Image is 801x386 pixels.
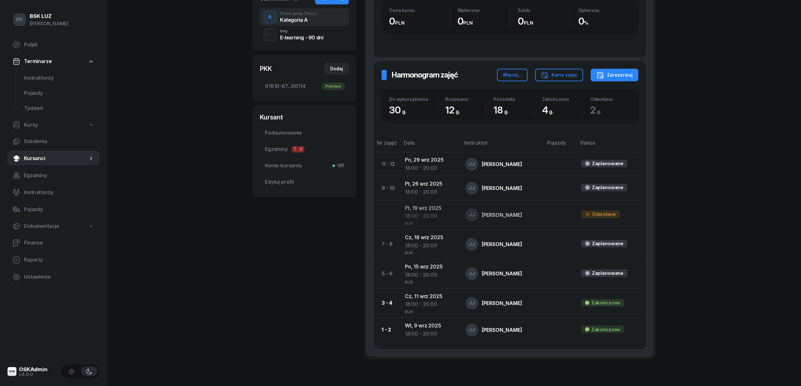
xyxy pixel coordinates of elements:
[524,20,533,26] small: PLN
[280,29,323,33] div: Inny
[494,104,512,116] span: 18
[24,171,94,180] span: Egzaminy
[374,152,400,176] td: 11 - 12
[24,273,94,281] span: Ustawienia
[402,108,406,115] small: g.
[324,62,349,75] button: Dodaj
[400,139,460,152] th: Data
[266,12,274,22] div: A
[541,71,577,79] div: Karta zajęć
[578,8,631,13] div: Opłacono
[389,104,409,116] span: 30
[24,41,94,49] span: Pulpit
[405,330,455,338] div: 18:00 - 20:00
[482,327,522,332] div: [PERSON_NAME]
[30,14,68,19] div: BSK LUZ
[469,271,475,276] span: JJ
[389,8,450,13] div: Cena kursu
[8,54,99,69] a: Terminarze
[260,125,349,141] a: Podsumowanie
[581,210,620,218] div: Odwołane
[469,185,475,191] span: JJ
[19,372,48,377] div: v4.0.0
[405,271,455,279] div: 18:00 - 20:00
[400,200,460,229] td: Pt, 19 wrz 2025
[543,139,576,152] th: Pojazdy
[592,239,623,248] div: Zaplanowane
[8,134,99,149] a: Szkolenia
[24,104,94,112] span: Tydzień
[322,83,345,90] div: Pobrano
[8,367,16,376] img: logo-xs@2x.png
[542,96,582,102] div: Zakończono
[405,188,455,196] div: 18:00 - 20:00
[584,20,588,26] small: %
[469,212,475,217] span: JJ
[8,185,99,200] a: Instruktorzy
[494,96,534,102] div: Pozostało
[24,239,94,247] span: Finanse
[590,104,605,116] span: 2
[469,300,475,306] span: JJ
[19,367,48,372] div: OSKAdmin
[374,259,400,288] td: 5 - 6
[592,183,623,192] div: Zaplanowane
[504,108,509,115] small: g.
[405,242,455,250] div: 18:00 - 20:00
[482,212,522,217] div: [PERSON_NAME]
[264,28,276,41] button: E-L
[24,222,59,230] span: Dokumentacja
[482,162,522,167] div: [PERSON_NAME]
[260,8,349,26] button: APrawo jazdy(Stacj.)Kategoria A
[518,15,570,27] div: 0
[280,35,323,40] div: E-learning - 90 dni
[265,82,344,90] span: 91810-67...66114
[260,142,349,157] a: EgzaminyTP
[592,159,623,168] div: Zaplanowane
[8,168,99,183] a: Egzaminy
[445,104,463,116] span: 12
[469,161,475,167] span: JJ
[265,162,344,170] span: Konto kursanta
[24,205,94,214] span: Pojazdy
[265,129,344,137] span: Podsumowanie
[576,139,646,152] th: Status
[24,137,94,146] span: Szkolenia
[24,57,52,66] span: Terminarze
[482,301,522,306] div: [PERSON_NAME]
[280,17,318,22] div: Kategoria A
[292,146,298,153] span: T
[542,104,557,116] span: 4
[463,20,473,26] small: PLN
[264,31,276,38] div: E-L
[591,326,620,334] div: Zakończono
[497,69,528,81] button: Więcej...
[518,8,570,13] div: Saldo
[374,139,400,152] th: Nr zajęć
[578,15,631,27] div: 0
[24,188,94,197] span: Instruktorzy
[19,86,99,101] a: Pojazdy
[400,288,460,318] td: Cz, 11 wrz 2025
[304,12,318,15] span: (Stacj.)
[24,89,94,97] span: Pojazdy
[535,69,583,81] button: Karta zajęć
[592,269,623,277] div: Zaplanowane
[260,79,349,94] a: 91810-67...66114Pobrano
[8,219,99,233] a: Dokumentacja
[395,20,405,26] small: PLN
[24,74,94,82] span: Instruktorzy
[280,12,318,15] div: Prawo jazdy
[405,279,455,284] div: BUR
[405,220,455,226] div: BUR
[456,108,460,115] small: g.
[405,308,455,314] div: BUR
[260,113,349,122] div: Kursant
[8,37,99,52] a: Pulpit
[590,96,631,102] div: Odwołano
[597,108,601,115] small: g.
[374,229,400,259] td: 7 - 8
[8,151,99,166] a: Kursanci
[374,176,400,200] td: 9 - 10
[265,178,344,186] span: Edytuj profil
